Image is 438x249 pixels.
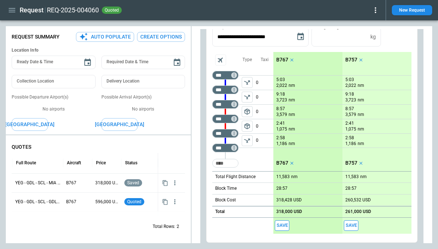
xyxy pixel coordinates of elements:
[161,197,170,206] button: Copy quote content
[101,118,138,131] button: [GEOGRAPHIC_DATA]
[212,85,238,94] div: Not found
[212,144,238,152] div: Too short
[317,24,343,30] label: Cargo Weight
[276,106,285,112] p: 8:57
[273,52,411,234] div: scrollable content
[345,92,354,97] p: 9:18
[217,24,247,30] label: Departure time
[293,29,308,44] button: Choose date, selected date is Oct 8, 2025
[360,174,367,180] p: nm
[95,199,118,205] p: 596,000 USD
[12,144,185,150] p: QUOTES
[256,134,273,148] p: 0
[125,160,137,165] div: Status
[345,77,354,83] p: 5:03
[96,160,106,165] div: Price
[256,90,273,104] p: 0
[242,77,253,88] button: left aligned
[101,94,185,100] p: Possible Arrival Airport(s)
[170,55,184,70] button: Choose date
[345,174,359,180] p: 11,583
[161,178,170,188] button: Copy quote content
[256,119,273,133] p: 0
[256,76,273,90] p: 0
[242,106,253,117] button: left aligned
[345,197,371,203] p: 260,532 USD
[345,141,356,147] p: 1,186
[242,77,253,88] span: Type of sector
[103,8,120,13] span: quoted
[124,193,155,211] div: Quoted
[126,180,141,185] span: saved
[345,135,354,141] p: 2:58
[289,126,295,132] p: nm
[76,32,134,42] button: Auto Populate
[153,224,175,230] p: Total Rows:
[276,186,288,191] p: 28:57
[212,129,238,138] div: Too short
[358,83,364,89] p: nm
[370,34,376,40] p: kg
[276,160,288,166] p: B767
[242,92,253,103] button: left aligned
[244,123,251,130] span: package_2
[12,34,60,40] p: Request Summary
[256,105,273,119] p: 0
[66,180,89,186] p: B767
[276,141,287,147] p: 1,186
[242,135,253,146] span: Type of sector
[80,55,95,70] button: Choose date
[15,199,60,205] p: YEG - GDL - SCL - GDL - YVR - NRT - PVG - NRT - YEG
[275,220,289,231] span: Save this aircraft quote and copy details to clipboard
[12,94,96,100] p: Possible Departure Airport(s)
[358,112,364,118] p: nm
[66,199,89,205] p: B767
[212,159,238,168] div: Too short
[16,160,36,165] div: Full Route
[15,180,60,186] p: YEG - GDL - SCL - MIA - RFD - YEG
[276,135,285,141] p: 2:58
[275,220,289,231] button: Save
[345,126,356,132] p: 1,075
[276,197,302,203] p: 318,428 USD
[358,97,364,103] p: nm
[215,197,236,203] p: Block Cost
[345,112,356,118] p: 3,579
[215,174,256,180] p: Total Flight Distance
[215,55,226,65] span: Aircraft selection
[289,141,295,147] p: nm
[212,71,238,80] div: Not found
[276,97,287,103] p: 3,723
[345,83,356,89] p: 2,022
[47,6,99,15] h2: REQ-2025-004060
[358,126,364,132] p: nm
[12,106,96,112] p: No airports
[345,121,354,126] p: 2:41
[242,57,252,63] p: Type
[126,199,143,204] span: quoted
[242,106,253,117] span: Type of sector
[212,115,238,123] div: Not found
[215,209,225,214] h6: Total
[276,77,285,83] p: 5:03
[124,174,155,192] div: Saved
[212,100,238,109] div: Not found
[276,126,287,132] p: 1,075
[12,118,48,131] button: [GEOGRAPHIC_DATA]
[344,220,358,231] button: Save
[289,112,295,118] p: nm
[261,57,269,63] p: Taxi
[345,106,354,112] p: 8:57
[276,83,287,89] p: 2,022
[289,83,295,89] p: nm
[276,112,287,118] p: 3,579
[289,97,295,103] p: nm
[244,108,251,115] span: package_2
[20,6,44,15] h1: Request
[101,106,185,112] p: No airports
[291,174,298,180] p: nm
[177,224,179,230] p: 2
[67,160,81,165] div: Aircraft
[276,92,285,97] p: 9:18
[345,97,356,103] p: 3,723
